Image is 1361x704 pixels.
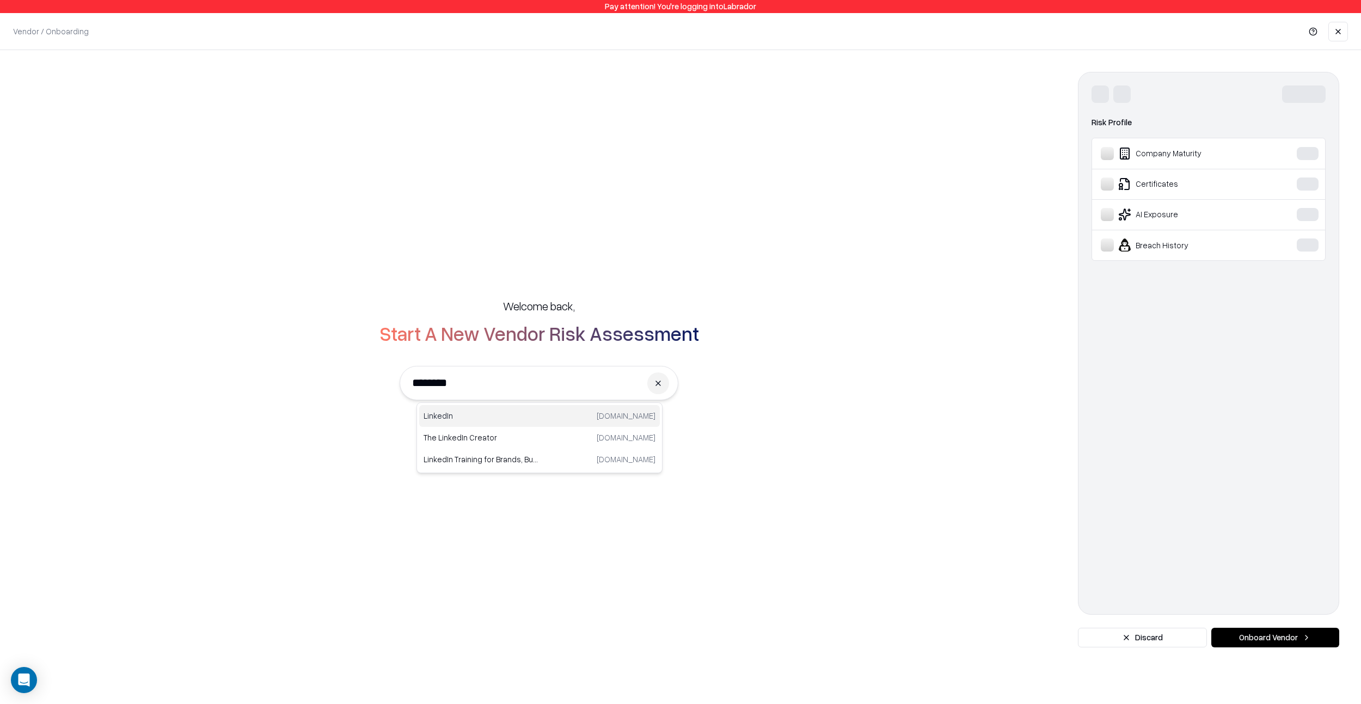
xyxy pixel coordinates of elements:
[597,410,655,421] p: [DOMAIN_NAME]
[1101,238,1264,252] div: Breach History
[597,454,655,465] p: [DOMAIN_NAME]
[1101,147,1264,160] div: Company Maturity
[424,432,540,443] p: The LinkedIn Creator
[379,322,699,344] h2: Start A New Vendor Risk Assessment
[424,454,540,465] p: LinkedIn Training for Brands, Businesses, and Ambitious People
[1211,628,1339,647] button: Onboard Vendor
[1101,177,1264,191] div: Certificates
[503,298,575,314] h5: Welcome back,
[13,26,89,37] p: Vendor / Onboarding
[597,432,655,443] p: [DOMAIN_NAME]
[1078,628,1207,647] button: Discard
[1101,208,1264,221] div: AI Exposure
[1092,116,1326,129] div: Risk Profile
[416,402,663,473] div: Suggestions
[424,410,540,421] p: LinkedIn
[11,667,37,693] div: Open Intercom Messenger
